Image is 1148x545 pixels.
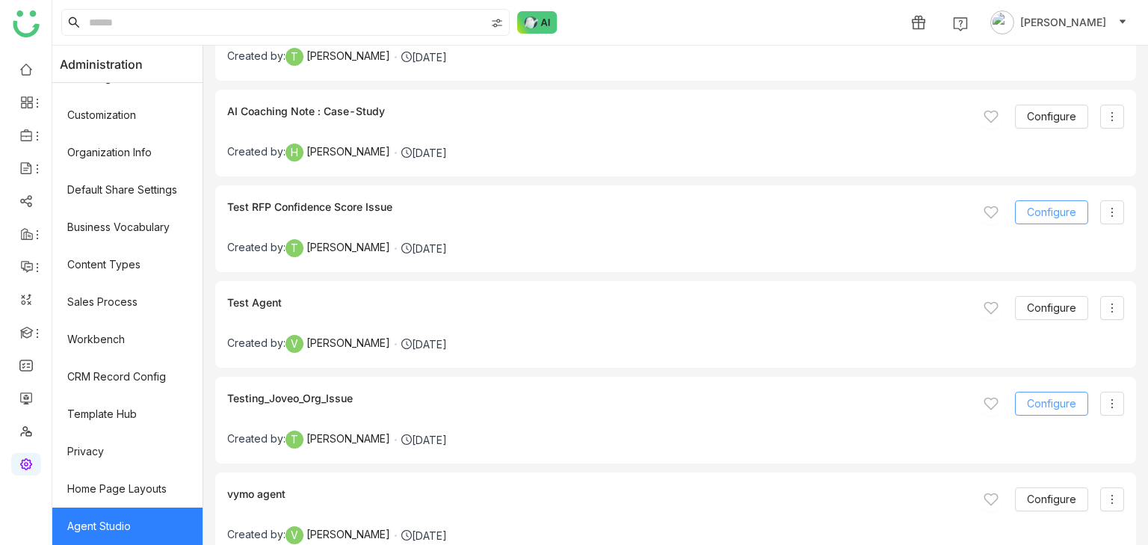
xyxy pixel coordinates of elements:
button: Configure [1015,392,1088,416]
a: Privacy [52,433,203,470]
span: T [291,431,298,449]
div: Test Agent [227,296,282,320]
button: Configure [1015,296,1088,320]
img: ask-buddy-normal.svg [517,11,558,34]
div: [DATE] [401,147,447,159]
span: Configure [1027,491,1076,508]
div: Testing_Joveo_Org_Issue [227,392,353,416]
img: help.svg [953,16,968,31]
span: Configure [1027,395,1076,412]
a: Workbench [52,321,203,358]
span: T [291,239,298,257]
a: Organization Info [52,134,203,171]
div: Test RFP Confidence Score Issue [227,200,392,224]
span: V [291,335,298,353]
button: Configure [1015,200,1088,224]
span: [PERSON_NAME] [306,49,390,62]
div: Created by: [227,335,390,353]
div: Created by: [227,144,390,161]
div: AI Coaching Note : Case-Study [227,105,385,129]
div: vymo agent [227,487,286,511]
div: [DATE] [401,434,447,446]
div: Created by: [227,526,390,544]
span: [PERSON_NAME] [1020,14,1106,31]
a: Default Share Settings [52,171,203,209]
img: search-type.svg [491,17,503,29]
span: Configure [1027,108,1076,125]
div: [DATE] [401,529,447,542]
div: [DATE] [401,242,447,255]
span: Administration [60,46,143,83]
a: Template Hub [52,395,203,433]
span: V [291,526,298,544]
div: Created by: [227,239,390,257]
div: Created by: [227,48,390,66]
span: T [291,48,298,66]
span: [PERSON_NAME] [306,336,390,349]
a: Home Page Layouts [52,470,203,508]
span: [PERSON_NAME] [306,145,390,158]
span: [PERSON_NAME] [306,528,390,541]
a: Sales Process [52,283,203,321]
button: [PERSON_NAME] [987,10,1130,34]
a: Content Types [52,246,203,283]
span: [PERSON_NAME] [306,432,390,445]
div: [DATE] [401,338,447,351]
a: Customization [52,96,203,134]
span: H [291,144,298,161]
span: Configure [1027,300,1076,316]
span: [PERSON_NAME] [306,241,390,253]
a: CRM Record Config [52,358,203,395]
div: Created by: [227,431,390,449]
span: Configure [1027,204,1076,221]
img: logo [13,10,40,37]
a: Agent Studio [52,508,203,545]
button: Configure [1015,487,1088,511]
a: Business Vocabulary [52,209,203,246]
img: avatar [990,10,1014,34]
div: [DATE] [401,51,447,64]
button: Configure [1015,105,1088,129]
